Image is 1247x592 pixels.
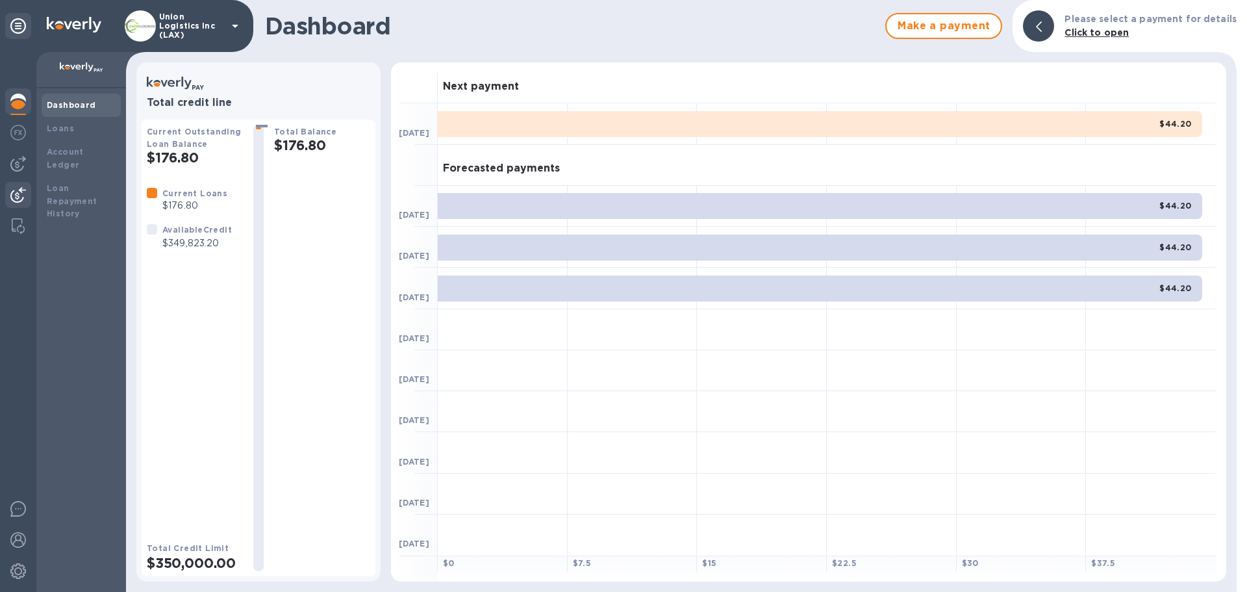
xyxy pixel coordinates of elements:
b: $ 7.5 [573,558,592,568]
span: Make a payment [897,18,990,34]
b: Current Loans [162,188,227,198]
b: $ 37.5 [1091,558,1115,568]
b: [DATE] [399,457,429,467]
b: $44.20 [1159,119,1191,129]
div: Unpin categories [5,13,31,39]
h3: Forecasted payments [443,162,560,175]
b: $ 0 [443,558,455,568]
b: Total Credit Limit [147,543,229,553]
b: Loan Repayment History [47,183,97,219]
b: [DATE] [399,210,429,220]
b: Account Ledger [47,147,84,170]
b: $ 30 [962,558,979,568]
h2: $350,000.00 [147,555,243,571]
b: Please select a payment for details [1064,14,1237,24]
b: [DATE] [399,498,429,508]
b: [DATE] [399,539,429,548]
b: [DATE] [399,333,429,343]
b: Current Outstanding Loan Balance [147,127,242,149]
b: Click to open [1064,27,1129,38]
b: Available Credit [162,225,232,235]
button: Make a payment [885,13,1002,39]
h3: Total credit line [147,97,370,109]
b: [DATE] [399,128,429,138]
b: $44.20 [1159,283,1191,293]
b: Loans [47,123,74,133]
b: Total Balance [274,127,336,136]
b: [DATE] [399,292,429,302]
b: Dashboard [47,100,96,110]
h2: $176.80 [147,149,243,166]
b: $44.20 [1159,201,1191,211]
h1: Dashboard [265,12,879,40]
b: $ 15 [702,558,716,568]
b: [DATE] [399,374,429,384]
b: $ 22.5 [832,558,857,568]
img: Foreign exchange [10,125,26,140]
b: [DATE] [399,415,429,425]
p: $349,823.20 [162,237,232,250]
p: Union Logistics Inc (LAX) [159,12,224,40]
h3: Next payment [443,81,519,93]
p: $176.80 [162,199,227,212]
h2: $176.80 [274,137,370,153]
img: Logo [47,17,101,32]
b: [DATE] [399,251,429,261]
b: $44.20 [1159,242,1191,252]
